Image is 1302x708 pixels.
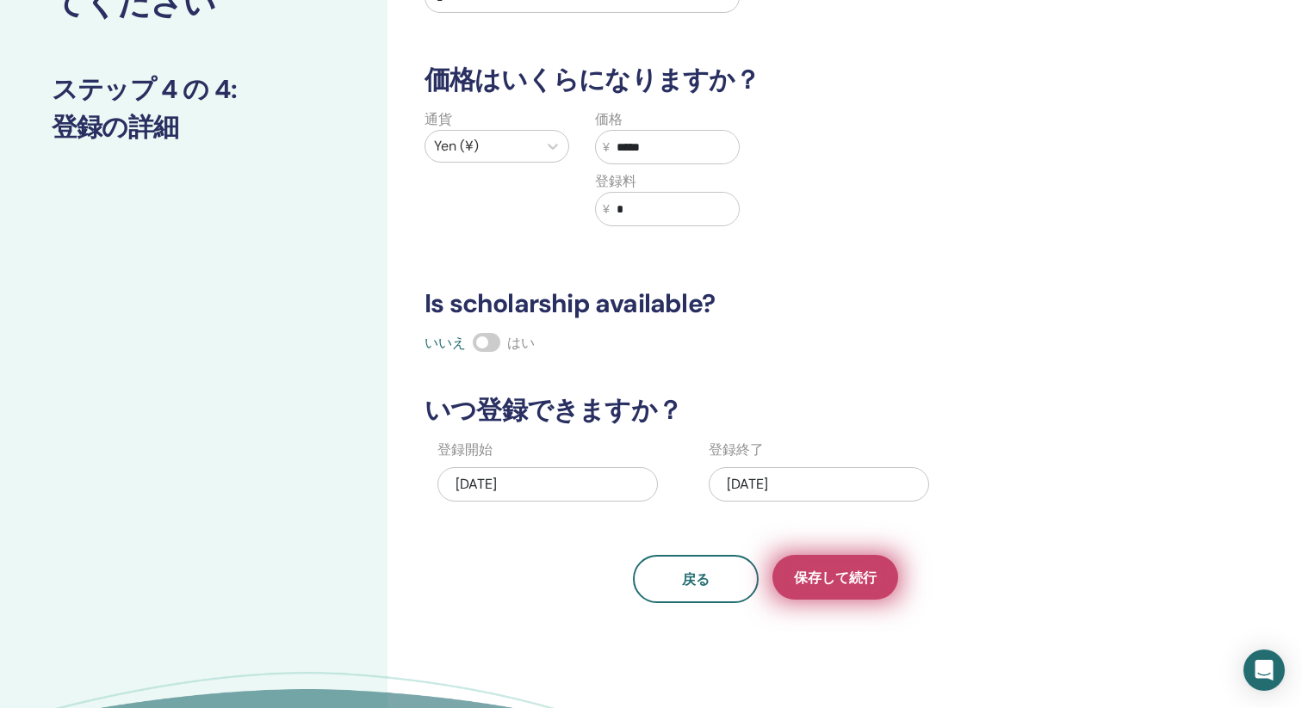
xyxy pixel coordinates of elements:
h3: ステップ 4 の 4 : [52,74,336,105]
h3: 登録の詳細 [52,112,336,143]
label: 価格 [595,109,623,130]
button: 戻る [633,555,759,603]
div: Open Intercom Messenger [1243,650,1285,691]
label: 登録終了 [709,440,764,460]
label: 登録料 [595,171,636,192]
span: ¥ [603,139,610,157]
label: 登録開始 [437,440,493,460]
h3: Is scholarship available? [414,288,1117,319]
span: 保存して続行 [794,569,877,587]
h3: 価格はいくらになりますか？ [414,65,1117,95]
span: いいえ [425,334,466,352]
span: 戻る [682,570,710,588]
label: 通貨 [425,109,452,130]
span: はい [507,334,535,352]
h3: いつ登録できますか？ [414,395,1117,426]
button: 保存して続行 [772,555,898,600]
div: [DATE] [709,467,929,502]
span: ¥ [603,200,610,219]
div: [DATE] [437,467,658,502]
